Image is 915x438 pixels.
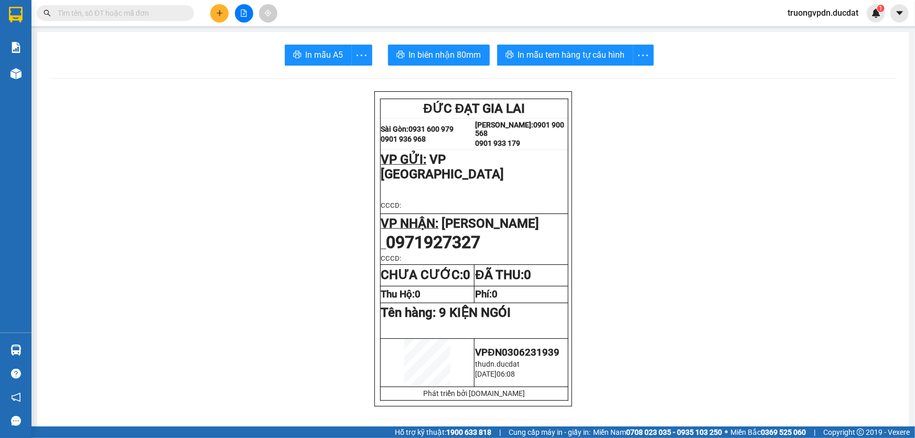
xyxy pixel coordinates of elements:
[381,216,439,231] span: VP NHẬN:
[442,216,540,231] span: [PERSON_NAME]
[890,4,909,23] button: caret-down
[730,426,806,438] span: Miền Bắc
[492,289,498,300] span: 0
[380,387,568,400] td: Phát triển bởi [DOMAIN_NAME]
[264,9,272,17] span: aim
[509,426,590,438] span: Cung cấp máy in - giấy in:
[210,4,229,23] button: plus
[216,9,223,17] span: plus
[351,45,372,66] button: more
[396,50,405,60] span: printer
[381,268,471,282] strong: CHƯA CƯỚC:
[395,426,491,438] span: Hỗ trợ kỹ thuật:
[381,201,402,209] span: CCCD:
[381,289,421,300] strong: Thu Hộ:
[871,8,881,18] img: icon-new-feature
[593,426,722,438] span: Miền Nam
[446,428,491,436] strong: 1900 633 818
[439,305,511,320] span: 9 KIỆN NGÓI
[285,45,352,66] button: printerIn mẫu A5
[475,268,531,282] strong: ĐÃ THU:
[518,48,625,61] span: In mẫu tem hàng tự cấu hình
[505,50,514,60] span: printer
[306,48,343,61] span: In mẫu A5
[879,5,882,12] span: 1
[725,430,728,434] span: ⚪️
[235,4,253,23] button: file-add
[381,305,511,320] span: Tên hàng:
[381,135,426,143] strong: 0901 936 968
[415,289,421,300] span: 0
[524,268,531,282] span: 0
[11,416,21,426] span: message
[761,428,806,436] strong: 0369 525 060
[381,254,402,262] span: CCCD:
[475,139,520,147] strong: 0901 933 179
[240,9,247,17] span: file-add
[11,369,21,379] span: question-circle
[633,45,654,66] button: more
[475,370,497,378] span: [DATE]
[633,49,653,62] span: more
[388,45,490,66] button: printerIn biên nhận 80mm
[475,121,564,137] strong: 0901 900 568
[10,68,21,79] img: warehouse-icon
[464,268,471,282] span: 0
[293,50,302,60] span: printer
[895,8,905,18] span: caret-down
[409,125,454,133] strong: 0931 600 979
[475,289,498,300] strong: Phí:
[424,101,525,116] span: ĐỨC ĐẠT GIA LAI
[499,426,501,438] span: |
[497,45,633,66] button: printerIn mẫu tem hàng tự cấu hình
[409,48,481,61] span: In biên nhận 80mm
[626,428,722,436] strong: 0708 023 035 - 0935 103 250
[9,7,23,23] img: logo-vxr
[475,347,559,358] span: VPĐN0306231939
[58,7,181,19] input: Tìm tên, số ĐT hoặc mã đơn
[352,49,372,62] span: more
[779,6,867,19] span: truongvpdn.ducdat
[259,4,277,23] button: aim
[381,125,409,133] strong: Sài Gòn:
[475,121,533,129] strong: [PERSON_NAME]:
[857,429,864,436] span: copyright
[44,9,51,17] span: search
[11,392,21,402] span: notification
[10,345,21,356] img: warehouse-icon
[386,232,481,252] span: 0971927327
[814,426,815,438] span: |
[877,5,885,12] sup: 1
[381,152,504,181] span: VP [GEOGRAPHIC_DATA]
[381,152,427,167] span: VP GỬI:
[475,360,520,368] span: thudn.ducdat
[10,42,21,53] img: solution-icon
[497,370,515,378] span: 06:08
